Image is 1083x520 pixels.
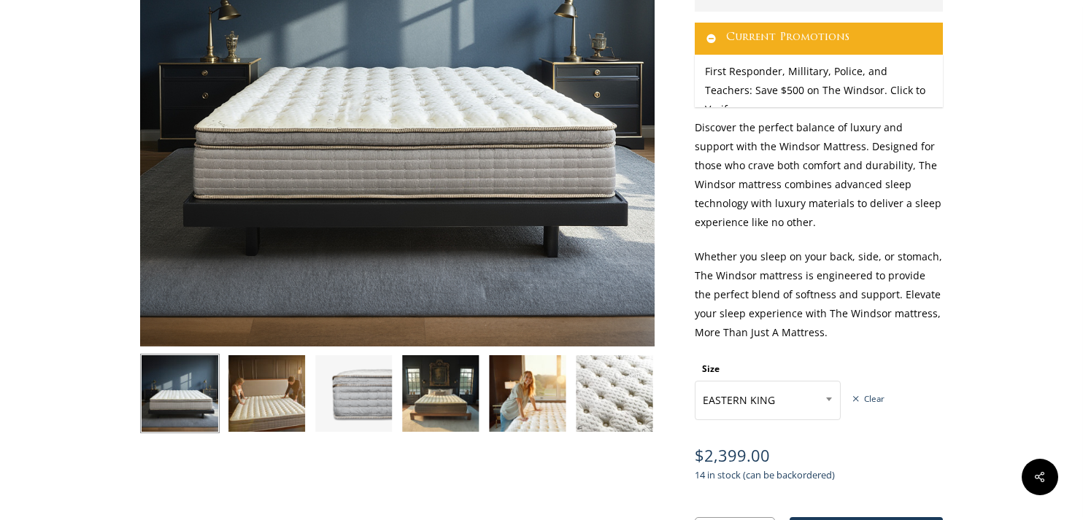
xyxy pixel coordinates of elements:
[695,445,704,466] span: $
[314,354,393,433] img: Windsor-Side-Profile-HD-Closeup
[695,465,943,495] p: 14 in stock (can be backordered)
[695,385,840,416] span: EASTERN KING
[695,445,770,466] bdi: 2,399.00
[227,354,307,433] img: Windsor-Condo-Shoot-Joane-and-eric feel the plush pillow top.
[695,381,841,420] span: EASTERN KING
[695,118,943,247] p: Discover the perfect balance of luxury and support with the Windsor Mattress. Designed for those ...
[702,362,720,375] label: Size
[140,354,220,433] img: Windsor In Studio
[695,23,943,55] a: Current Promotions
[852,394,884,404] a: Clear options
[695,247,943,357] p: Whether you sleep on your back, side, or stomach, The Windsor mattress is engineered to provide t...
[695,55,943,126] div: First Responder, Millitary, Police, and Teachers: Save $500 on The Windsor. Click to Verify
[401,354,480,433] img: Windsor In NH Manor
